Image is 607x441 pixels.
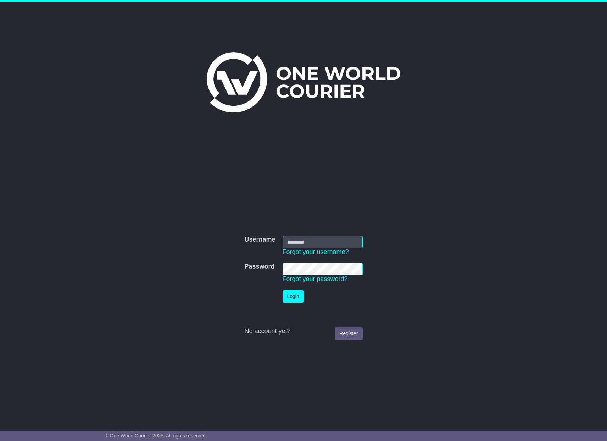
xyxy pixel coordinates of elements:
[335,327,362,340] a: Register
[283,275,348,282] a: Forgot your password?
[244,236,275,244] label: Username
[244,263,274,271] label: Password
[207,52,400,112] img: One World
[283,248,349,255] a: Forgot your username?
[283,290,304,303] button: Login
[244,327,362,335] div: No account yet?
[105,433,207,439] span: © One World Courier 2025. All rights reserved.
